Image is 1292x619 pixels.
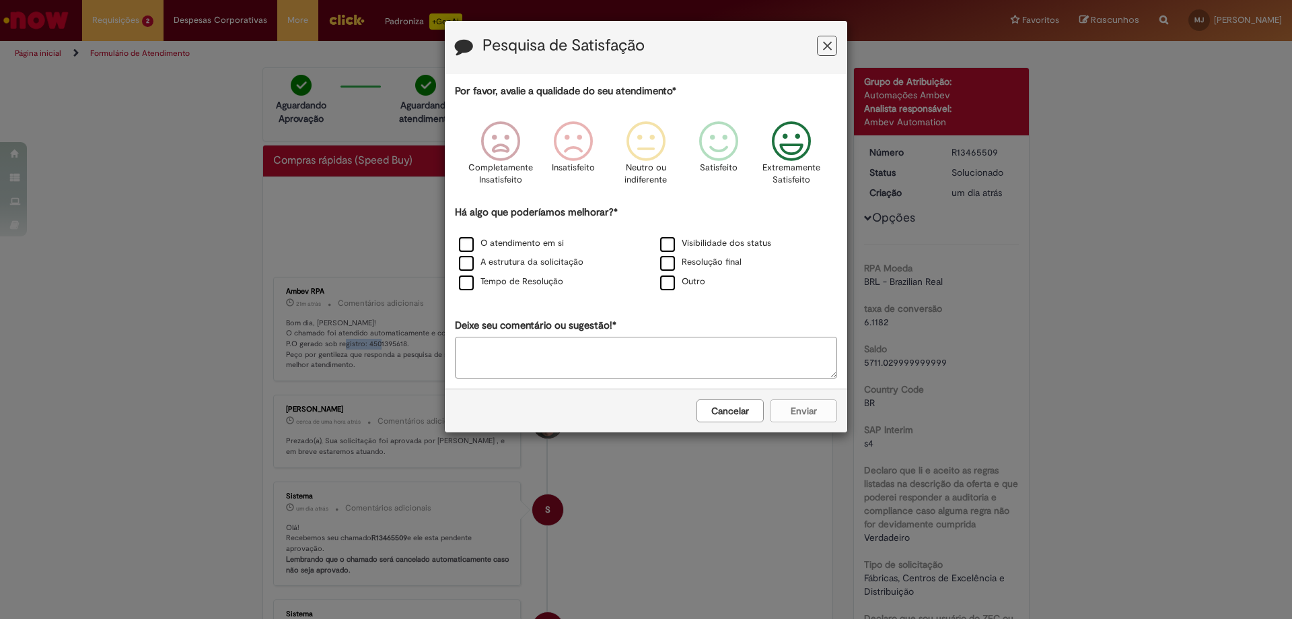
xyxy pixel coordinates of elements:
[459,256,583,269] label: A estrutura da solicitação
[455,84,676,98] label: Por favor, avalie a qualidade do seu atendimento*
[466,111,534,203] div: Completamente Insatisfeito
[700,162,738,174] p: Satisfeito
[468,162,533,187] p: Completamente Insatisfeito
[622,162,670,187] p: Neutro ou indiferente
[612,111,680,203] div: Neutro ou indiferente
[459,275,563,288] label: Tempo de Resolução
[660,256,742,269] label: Resolução final
[539,111,608,203] div: Insatisfeito
[482,37,645,55] label: Pesquisa de Satisfação
[696,399,764,422] button: Cancelar
[762,162,820,187] p: Extremamente Satisfeito
[684,111,753,203] div: Satisfeito
[455,205,837,292] div: Há algo que poderíamos melhorar?*
[552,162,595,174] p: Insatisfeito
[455,319,616,333] label: Deixe seu comentário ou sugestão!*
[757,111,826,203] div: Extremamente Satisfeito
[459,237,564,250] label: O atendimento em si
[660,275,705,288] label: Outro
[660,237,771,250] label: Visibilidade dos status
